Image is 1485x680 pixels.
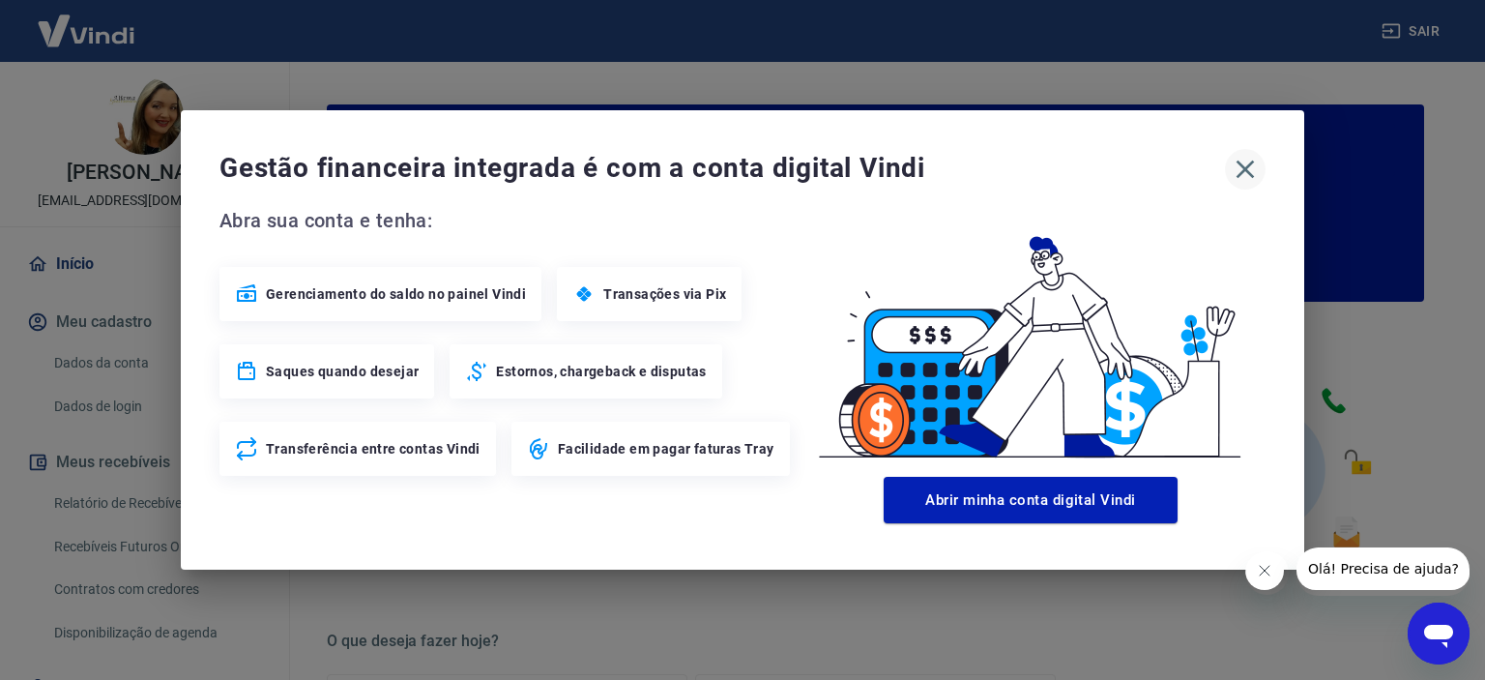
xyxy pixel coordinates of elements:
span: Abra sua conta e tenha: [219,205,796,236]
span: Transações via Pix [603,284,726,304]
span: Gerenciamento do saldo no painel Vindi [266,284,526,304]
span: Transferência entre contas Vindi [266,439,480,458]
span: Estornos, chargeback e disputas [496,362,706,381]
span: Facilidade em pagar faturas Tray [558,439,774,458]
span: Gestão financeira integrada é com a conta digital Vindi [219,149,1225,188]
img: Good Billing [796,205,1266,469]
iframe: Fechar mensagem [1245,551,1289,595]
button: Abrir minha conta digital Vindi [884,477,1178,523]
span: Saques quando desejar [266,362,419,381]
iframe: Mensagem da empresa [1296,547,1470,596]
iframe: Botão para abrir a janela de mensagens [1408,603,1470,665]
